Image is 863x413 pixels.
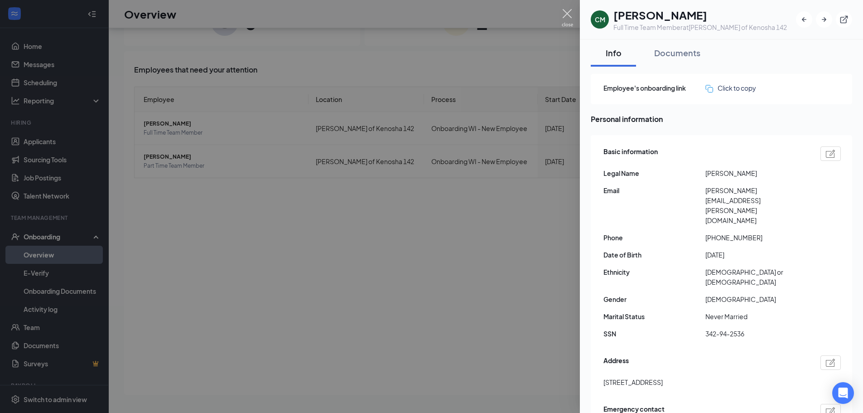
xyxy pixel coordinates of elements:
[603,250,705,260] span: Date of Birth
[595,15,605,24] div: CM
[816,11,832,28] button: ArrowRight
[832,382,854,404] div: Open Intercom Messenger
[603,267,705,277] span: Ethnicity
[705,168,807,178] span: [PERSON_NAME]
[603,83,705,93] span: Employee's onboarding link
[796,11,812,28] button: ArrowLeftNew
[820,15,829,24] svg: ArrowRight
[613,7,787,23] h1: [PERSON_NAME]
[600,47,627,58] div: Info
[654,47,700,58] div: Documents
[705,250,807,260] span: [DATE]
[603,294,705,304] span: Gender
[603,168,705,178] span: Legal Name
[800,15,809,24] svg: ArrowLeftNew
[603,377,663,387] span: [STREET_ADDRESS]
[705,329,807,339] span: 342-94-2536
[705,83,756,93] button: Click to copy
[705,185,807,225] span: [PERSON_NAME][EMAIL_ADDRESS][PERSON_NAME][DOMAIN_NAME]
[603,329,705,339] span: SSN
[705,267,807,287] span: [DEMOGRAPHIC_DATA] or [DEMOGRAPHIC_DATA]
[603,355,629,370] span: Address
[705,85,713,92] img: click-to-copy.71757273a98fde459dfc.svg
[603,146,658,161] span: Basic information
[603,185,705,195] span: Email
[591,113,852,125] span: Personal information
[603,233,705,243] span: Phone
[613,23,787,32] div: Full Time Team Member at [PERSON_NAME] of Kenosha 142
[705,311,807,321] span: Never Married
[603,311,705,321] span: Marital Status
[839,15,849,24] svg: ExternalLink
[705,233,807,243] span: [PHONE_NUMBER]
[705,294,807,304] span: [DEMOGRAPHIC_DATA]
[836,11,852,28] button: ExternalLink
